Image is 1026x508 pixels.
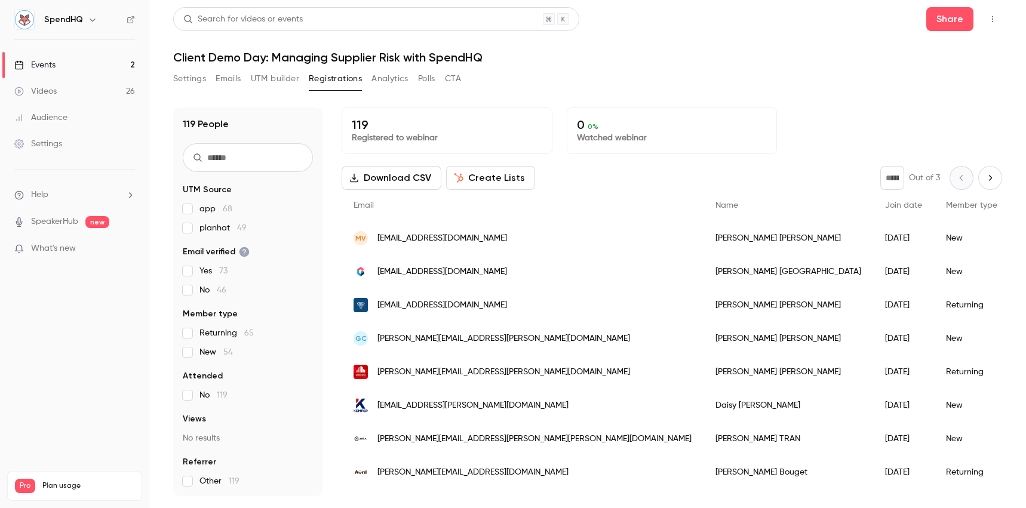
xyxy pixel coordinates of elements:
[909,172,940,184] p: Out of 3
[199,389,228,401] span: No
[377,332,630,345] span: [PERSON_NAME][EMAIL_ADDRESS][PERSON_NAME][DOMAIN_NAME]
[183,370,223,382] span: Attended
[14,112,67,124] div: Audience
[173,69,206,88] button: Settings
[44,14,83,26] h6: SpendHQ
[183,246,250,258] span: Email verified
[42,481,134,491] span: Plan usage
[183,413,206,425] span: Views
[237,224,247,232] span: 49
[199,265,228,277] span: Yes
[704,221,873,255] div: [PERSON_NAME] [PERSON_NAME]
[873,288,934,322] div: [DATE]
[934,389,1009,422] div: New
[873,455,934,489] div: [DATE]
[219,267,228,275] span: 73
[873,422,934,455] div: [DATE]
[183,117,229,131] h1: 119 People
[354,398,368,412] img: kemper.com
[577,118,767,132] p: 0
[934,455,1009,489] div: Returning
[371,69,408,88] button: Analytics
[885,201,922,210] span: Join date
[14,85,57,97] div: Videos
[355,333,367,344] span: GC
[445,69,461,88] button: CTA
[873,322,934,355] div: [DATE]
[354,201,374,210] span: Email
[715,201,738,210] span: Name
[704,255,873,288] div: [PERSON_NAME] [GEOGRAPHIC_DATA]
[352,132,542,144] p: Registered to webinar
[183,432,313,444] p: No results
[309,69,362,88] button: Registrations
[377,433,692,445] span: [PERSON_NAME][EMAIL_ADDRESS][PERSON_NAME][PERSON_NAME][DOMAIN_NAME]
[354,432,368,446] img: albea-group.com
[229,477,239,485] span: 119
[588,122,598,131] span: 0 %
[934,422,1009,455] div: New
[183,308,238,320] span: Member type
[873,355,934,389] div: [DATE]
[873,221,934,255] div: [DATE]
[934,255,1009,288] div: New
[199,346,233,358] span: New
[199,222,247,234] span: planhat
[31,242,76,255] span: What's new
[446,166,535,190] button: Create Lists
[355,233,366,244] span: MV
[14,189,135,201] li: help-dropdown-opener
[121,244,135,254] iframe: Noticeable Trigger
[704,322,873,355] div: [PERSON_NAME] [PERSON_NAME]
[377,366,630,378] span: [PERSON_NAME][EMAIL_ADDRESS][PERSON_NAME][DOMAIN_NAME]
[873,255,934,288] div: [DATE]
[217,286,226,294] span: 46
[704,422,873,455] div: [PERSON_NAME] TRAN
[926,7,973,31] button: Share
[223,348,233,356] span: 54
[704,389,873,422] div: Daisy [PERSON_NAME]
[354,298,368,312] img: northwesternmutual.com
[251,69,299,88] button: UTM builder
[216,69,241,88] button: Emails
[31,189,48,201] span: Help
[873,389,934,422] div: [DATE]
[85,216,109,228] span: new
[14,138,62,150] div: Settings
[377,399,569,412] span: [EMAIL_ADDRESS][PERSON_NAME][DOMAIN_NAME]
[354,264,368,279] img: genpact.com
[354,365,368,379] img: cushwake.com
[934,322,1009,355] div: New
[223,205,232,213] span: 68
[577,132,767,144] p: Watched webinar
[704,355,873,389] div: [PERSON_NAME] [PERSON_NAME]
[978,166,1002,190] button: Next page
[14,59,56,71] div: Events
[934,288,1009,322] div: Returning
[352,118,542,132] p: 119
[377,232,507,245] span: [EMAIL_ADDRESS][DOMAIN_NAME]
[31,215,78,228] a: SpeakerHub
[183,184,313,487] section: facet-groups
[15,479,35,493] span: Pro
[183,184,232,196] span: UTM Source
[934,355,1009,389] div: Returning
[418,69,435,88] button: Polls
[704,455,873,489] div: [PERSON_NAME] Bouget
[377,299,507,312] span: [EMAIL_ADDRESS][DOMAIN_NAME]
[199,203,232,215] span: app
[15,10,34,29] img: SpendHQ
[199,327,254,339] span: Returning
[934,221,1009,255] div: New
[354,465,368,479] img: avril.com
[377,466,569,479] span: [PERSON_NAME][EMAIL_ADDRESS][DOMAIN_NAME]
[183,13,303,26] div: Search for videos or events
[199,475,239,487] span: Other
[183,456,216,468] span: Referrer
[199,284,226,296] span: No
[946,201,997,210] span: Member type
[173,50,1002,64] h1: Client Demo Day: Managing Supplier Risk with SpendHQ
[244,329,254,337] span: 65
[377,266,507,278] span: [EMAIL_ADDRESS][DOMAIN_NAME]
[217,391,228,399] span: 119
